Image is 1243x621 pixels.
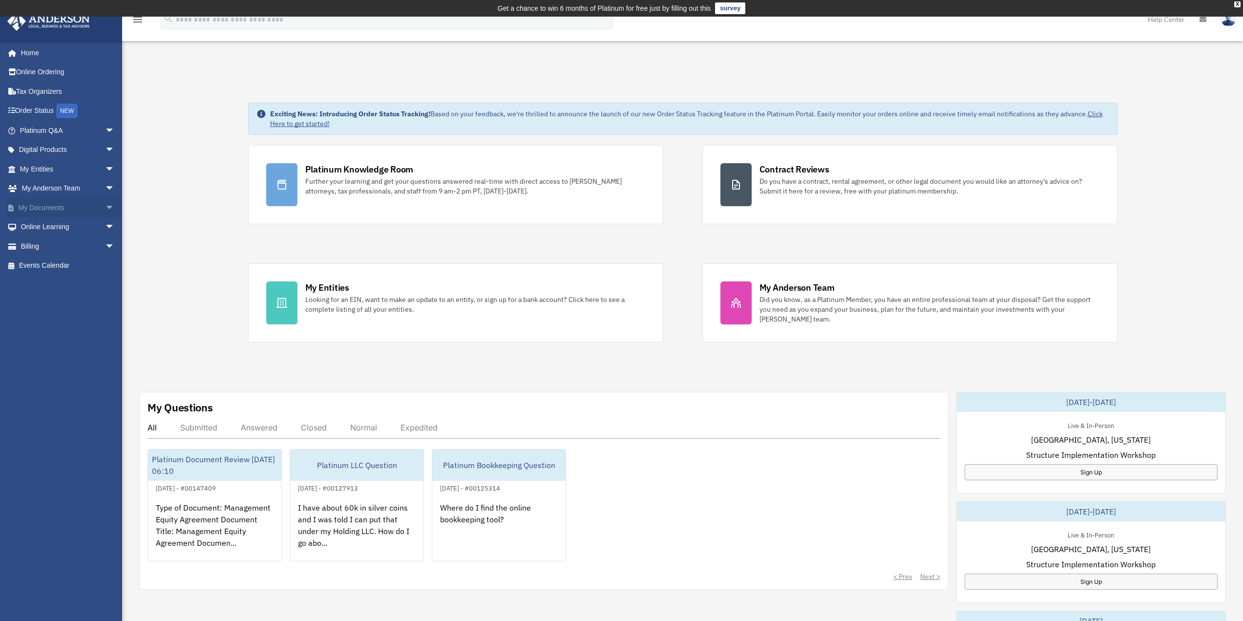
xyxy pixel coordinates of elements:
div: Submitted [180,423,217,432]
a: Platinum Bookkeeping Question[DATE] - #00125314Where do I find the online bookkeeping tool? [432,449,566,561]
div: Looking for an EIN, want to make an update to an entity, or sign up for a bank account? Click her... [305,295,645,314]
div: [DATE]-[DATE] [957,502,1225,521]
div: Live & In-Person [1060,420,1122,430]
a: Sign Up [965,464,1218,480]
span: arrow_drop_down [105,121,125,141]
a: Tax Organizers [7,82,129,101]
span: arrow_drop_down [105,217,125,237]
div: [DATE]-[DATE] [957,392,1225,412]
div: Platinum LLC Question [290,450,423,481]
div: Platinum Bookkeeping Question [432,450,566,481]
div: My Entities [305,281,349,294]
div: NEW [56,104,78,118]
span: arrow_drop_down [105,159,125,179]
a: My Anderson Teamarrow_drop_down [7,179,129,198]
a: My Entitiesarrow_drop_down [7,159,129,179]
div: Contract Reviews [759,163,829,175]
span: arrow_drop_down [105,236,125,257]
a: Order StatusNEW [7,101,129,121]
div: [DATE] - #00147409 [148,482,224,493]
i: menu [132,14,144,25]
span: arrow_drop_down [105,198,125,218]
a: Platinum LLC Question[DATE] - #00127913I have about 60k in silver coins and I was told I can put ... [290,449,424,561]
div: Did you know, as a Platinum Member, you have an entire professional team at your disposal? Get th... [759,295,1099,324]
div: Closed [301,423,327,432]
div: Based on your feedback, we're thrilled to announce the launch of our new Order Status Tracking fe... [270,109,1109,128]
a: Platinum Document Review [DATE] 06:10[DATE] - #00147409Type of Document: Management Equity Agreem... [147,449,282,561]
span: Structure Implementation Workshop [1026,558,1156,570]
a: Platinum Knowledge Room Further your learning and get your questions answered real-time with dire... [248,145,663,224]
div: Where do I find the online bookkeeping tool? [432,494,566,570]
a: Online Ordering [7,63,129,82]
div: Normal [350,423,377,432]
a: My Documentsarrow_drop_down [7,198,129,217]
a: Contract Reviews Do you have a contract, rental agreement, or other legal document you would like... [702,145,1117,224]
span: arrow_drop_down [105,179,125,199]
a: Digital Productsarrow_drop_down [7,140,129,160]
div: Answered [241,423,277,432]
a: Home [7,43,125,63]
div: Further your learning and get your questions answered real-time with direct access to [PERSON_NAM... [305,176,645,196]
a: Click Here to get started! [270,109,1103,128]
div: Expedited [400,423,438,432]
div: Get a chance to win 6 months of Platinum for free just by filling out this [498,2,711,14]
div: [DATE] - #00125314 [432,482,508,493]
a: Sign Up [965,574,1218,590]
strong: Exciting News: Introducing Order Status Tracking! [270,109,430,118]
a: Billingarrow_drop_down [7,236,129,256]
div: close [1234,1,1241,7]
div: Platinum Knowledge Room [305,163,414,175]
div: Platinum Document Review [DATE] 06:10 [148,450,281,481]
a: Events Calendar [7,256,129,276]
img: User Pic [1221,12,1236,26]
span: arrow_drop_down [105,140,125,160]
span: Structure Implementation Workshop [1026,449,1156,461]
div: Type of Document: Management Equity Agreement Document Title: Management Equity Agreement Documen... [148,494,281,570]
img: Anderson Advisors Platinum Portal [4,12,93,31]
span: [GEOGRAPHIC_DATA], [US_STATE] [1031,543,1151,555]
div: My Anderson Team [759,281,835,294]
div: Do you have a contract, rental agreement, or other legal document you would like an attorney's ad... [759,176,1099,196]
div: Live & In-Person [1060,529,1122,539]
div: I have about 60k in silver coins and I was told I can put that under my Holding LLC. How do I go ... [290,494,423,570]
a: Online Learningarrow_drop_down [7,217,129,237]
a: survey [715,2,745,14]
div: My Questions [147,400,213,415]
a: My Anderson Team Did you know, as a Platinum Member, you have an entire professional team at your... [702,263,1117,343]
div: All [147,423,157,432]
a: Platinum Q&Aarrow_drop_down [7,121,129,140]
div: [DATE] - #00127913 [290,482,366,493]
i: search [163,13,174,24]
a: My Entities Looking for an EIN, want to make an update to an entity, or sign up for a bank accoun... [248,263,663,343]
a: menu [132,17,144,25]
span: [GEOGRAPHIC_DATA], [US_STATE] [1031,434,1151,446]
